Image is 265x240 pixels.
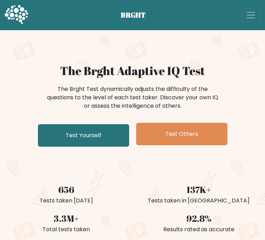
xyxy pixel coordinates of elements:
[45,85,220,110] div: The Brght Test dynamically adjusts the difficulty of the questions to the level of each test take...
[137,183,261,196] div: 137K+
[4,212,128,225] div: 3.3M+
[4,196,128,205] div: Tests taken [DATE]
[137,212,261,225] div: 92.8%
[38,124,129,147] a: Test Yourself
[137,196,261,205] div: Tests taken in [GEOGRAPHIC_DATA]
[4,183,128,196] div: 656
[4,64,261,78] h1: The Brght Adaptive IQ Test
[4,225,128,234] div: Total tests taken
[137,225,261,234] div: Results rated as accurate
[136,123,227,145] a: Test Others
[241,8,261,22] button: Toggle navigation
[121,10,154,20] span: BRGHT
